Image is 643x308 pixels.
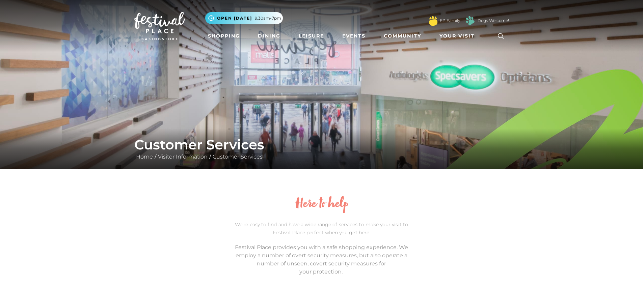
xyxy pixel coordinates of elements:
[217,15,252,21] span: Open [DATE]
[255,30,283,42] a: Dining
[134,12,185,40] img: Festival Place Logo
[129,137,514,161] div: / /
[134,137,509,153] h1: Customer Services
[205,12,283,24] button: Open [DATE] 9.30am-7pm
[296,30,327,42] a: Leisure
[299,268,343,275] span: your protection.
[437,30,481,42] a: Your Visit
[231,197,413,212] h2: Here to help
[340,30,368,42] a: Events
[235,221,408,236] span: We're easy to find and have a wide range of services to make your visit to Festival Place perfect...
[478,18,509,24] a: Dogs Welcome!
[134,153,155,160] a: Home
[211,153,264,160] a: Customer Services
[381,30,424,42] a: Community
[235,244,408,267] span: Festival Place provides you with a safe shopping experience. We employ a number of overt security...
[205,30,243,42] a: Shopping
[255,15,281,21] span: 9.30am-7pm
[440,18,460,24] a: FP Family
[439,32,475,40] span: Your Visit
[156,153,209,160] a: Visitor Information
